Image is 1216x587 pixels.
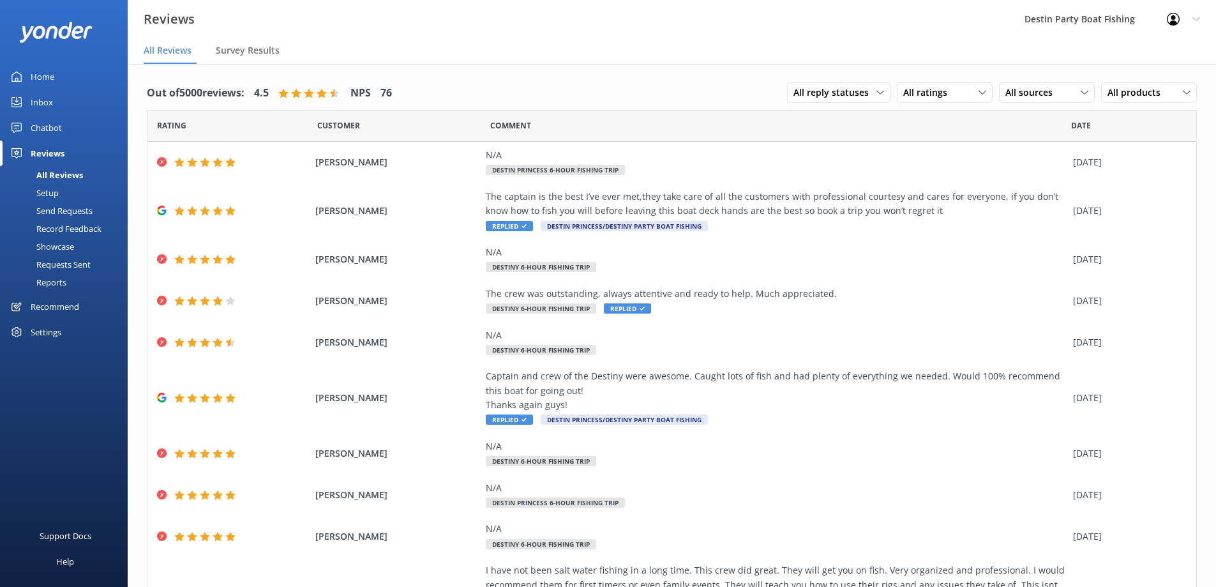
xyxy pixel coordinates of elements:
[31,141,64,166] div: Reviews
[486,439,1067,454] div: N/A
[1073,391,1180,405] div: [DATE]
[8,166,128,184] a: All Reviews
[486,165,625,175] span: Destin Princess 6-Hour Fishing Trip
[315,446,480,461] span: [PERSON_NAME]
[8,220,128,238] a: Record Feedback
[486,262,596,272] span: Destiny 6-Hour Fishing Trip
[40,523,91,549] div: Support Docs
[8,166,83,184] div: All Reviews
[1073,530,1180,544] div: [DATE]
[1071,119,1091,132] span: Date
[8,202,93,220] div: Send Requests
[350,85,371,102] h4: NPS
[486,481,1067,495] div: N/A
[486,148,1067,162] div: N/A
[31,89,53,115] div: Inbox
[490,119,531,132] span: Question
[486,221,533,231] span: Replied
[31,115,62,141] div: Chatbot
[486,245,1067,259] div: N/A
[8,255,128,273] a: Requests Sent
[144,44,191,57] span: All Reviews
[315,488,480,502] span: [PERSON_NAME]
[604,303,651,314] span: Replied
[31,319,61,345] div: Settings
[1073,488,1180,502] div: [DATE]
[793,86,876,100] span: All reply statuses
[486,415,533,425] span: Replied
[8,184,128,202] a: Setup
[1005,86,1060,100] span: All sources
[1073,294,1180,308] div: [DATE]
[315,335,480,349] span: [PERSON_NAME]
[315,391,480,405] span: [PERSON_NAME]
[56,549,74,574] div: Help
[1107,86,1168,100] span: All products
[486,369,1067,412] div: Captain and crew of the Destiny were awesome. Caught lots of fish and had plenty of everything we...
[1073,335,1180,349] div: [DATE]
[8,273,66,291] div: Reports
[486,456,596,466] span: Destiny 6-Hour Fishing Trip
[486,498,625,508] span: Destin Princess 6-Hour Fishing Trip
[486,190,1067,218] div: The captain is the best I’ve ever met,they take care of all the customers with professional court...
[157,119,186,132] span: Date
[317,119,360,132] span: Date
[486,287,1067,301] div: The crew was outstanding, always attentive and ready to help. Much appreciated.
[486,522,1067,536] div: N/A
[903,86,955,100] span: All ratings
[315,530,480,544] span: [PERSON_NAME]
[486,303,596,314] span: Destiny 6-Hour Fishing Trip
[31,294,79,319] div: Recommend
[8,255,91,273] div: Requests Sent
[315,294,480,308] span: [PERSON_NAME]
[1073,446,1180,461] div: [DATE]
[144,9,195,29] h3: Reviews
[8,220,101,238] div: Record Feedback
[541,221,708,231] span: Destin Princess/Destiny Party Boat Fishing
[1073,252,1180,266] div: [DATE]
[380,85,392,102] h4: 76
[31,64,54,89] div: Home
[486,345,596,355] span: Destiny 6-Hour Fishing Trip
[315,252,480,266] span: [PERSON_NAME]
[8,202,128,220] a: Send Requests
[147,85,244,102] h4: Out of 5000 reviews:
[19,22,93,43] img: yonder-white-logo.png
[8,184,59,202] div: Setup
[8,238,74,255] div: Showcase
[541,415,708,425] span: Destin Princess/Destiny Party Boat Fishing
[315,155,480,169] span: [PERSON_NAME]
[486,539,596,549] span: Destiny 6-Hour Fishing Trip
[8,238,128,255] a: Showcase
[315,204,480,218] span: [PERSON_NAME]
[486,328,1067,342] div: N/A
[254,85,269,102] h4: 4.5
[8,273,128,291] a: Reports
[1073,204,1180,218] div: [DATE]
[216,44,280,57] span: Survey Results
[1073,155,1180,169] div: [DATE]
